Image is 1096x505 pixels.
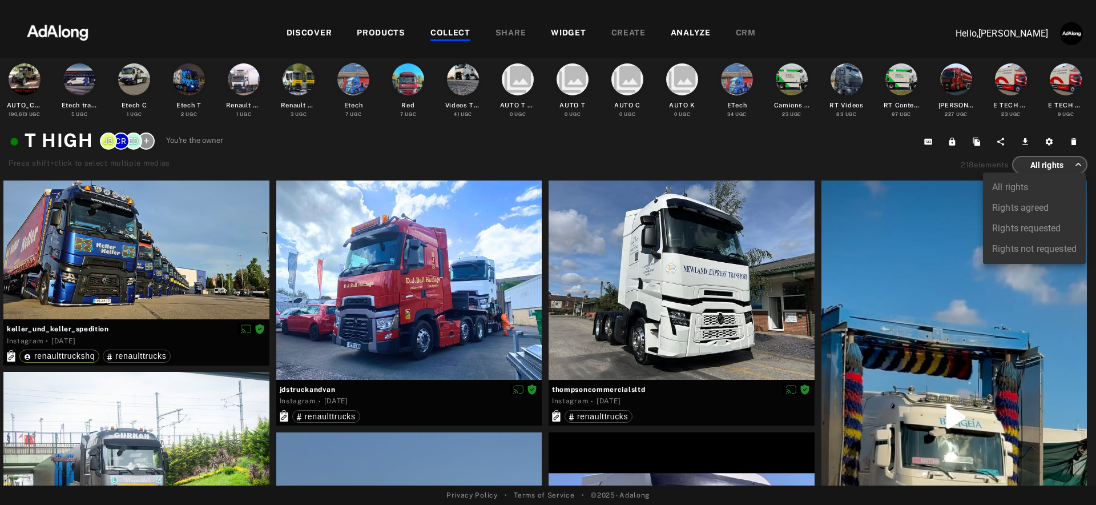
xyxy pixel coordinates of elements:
li: Rights not requested [983,239,1086,259]
iframe: Chat Widget [1039,450,1096,505]
li: Rights requested [983,218,1086,239]
li: Rights agreed [983,198,1086,218]
li: All rights [983,177,1086,198]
